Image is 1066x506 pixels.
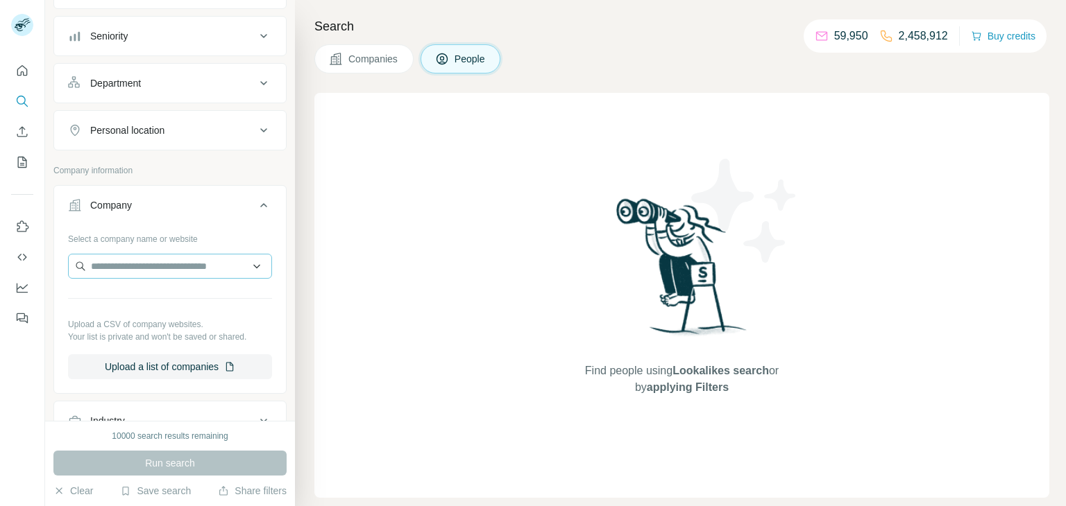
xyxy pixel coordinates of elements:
[68,354,272,379] button: Upload a list of companies
[68,227,272,245] div: Select a company name or website
[54,19,286,53] button: Seniority
[314,17,1049,36] h4: Search
[672,365,769,376] span: Lookalikes search
[11,214,33,239] button: Use Surfe on LinkedIn
[68,331,272,343] p: Your list is private and won't be saved or shared.
[11,119,33,144] button: Enrich CSV
[11,150,33,175] button: My lists
[120,484,191,498] button: Save search
[647,381,729,393] span: applying Filters
[899,28,948,44] p: 2,458,912
[348,52,399,66] span: Companies
[11,306,33,331] button: Feedback
[570,363,793,396] span: Find people using or by
[90,414,125,428] div: Industry
[54,67,286,100] button: Department
[11,245,33,270] button: Use Surfe API
[53,164,287,177] p: Company information
[54,404,286,437] button: Industry
[54,114,286,147] button: Personal location
[90,198,132,212] div: Company
[834,28,868,44] p: 59,950
[455,52,487,66] span: People
[90,76,141,90] div: Department
[218,484,287,498] button: Share filters
[54,189,286,227] button: Company
[11,275,33,300] button: Dashboard
[90,123,164,137] div: Personal location
[971,26,1035,46] button: Buy credits
[11,58,33,83] button: Quick start
[11,89,33,114] button: Search
[682,148,807,273] img: Surfe Illustration - Stars
[112,430,228,442] div: 10000 search results remaining
[53,484,93,498] button: Clear
[90,29,128,43] div: Seniority
[610,195,754,349] img: Surfe Illustration - Woman searching with binoculars
[68,318,272,331] p: Upload a CSV of company websites.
